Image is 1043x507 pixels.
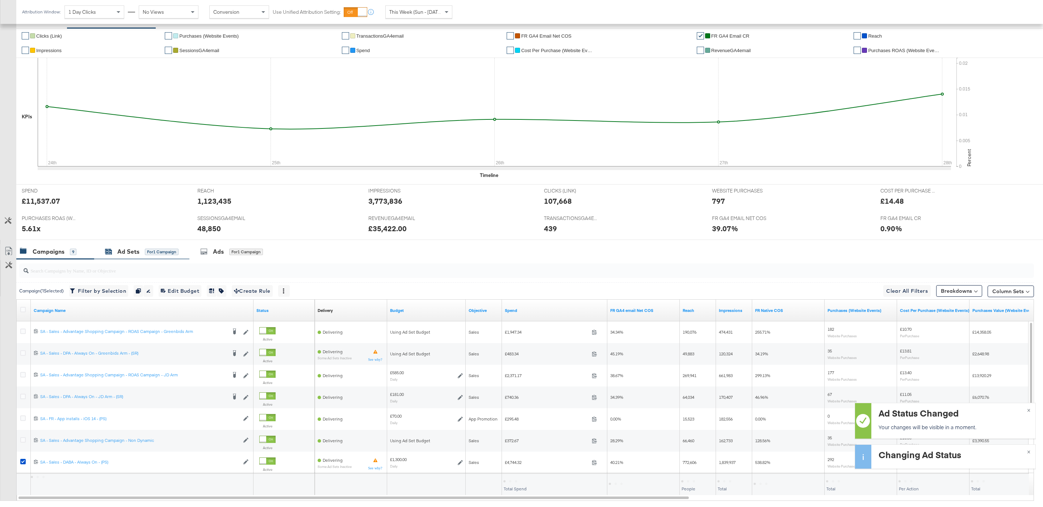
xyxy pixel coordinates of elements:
span: Create Rule [234,287,271,296]
span: £4,744.32 [505,460,589,465]
span: £14,358.05 [972,329,991,335]
span: Sales [469,329,479,335]
span: 0 [828,413,830,419]
span: Edit Budget [161,287,199,296]
div: Changing Ad Status [879,448,1026,461]
span: 170,407 [719,394,733,400]
span: 49,883 [683,351,694,356]
span: 182,556 [719,416,733,422]
label: Active [259,402,276,407]
span: £13.81 [900,348,912,354]
sub: Website Purchases [828,377,857,381]
label: Active [259,445,276,450]
div: Using Ad Set Budget [390,329,463,335]
span: £2,371.17 [505,373,589,378]
span: 299.13% [755,373,770,378]
div: 1,123,435 [197,196,231,206]
span: £295.48 [505,416,589,422]
span: Per Action [899,486,919,491]
span: × [1027,447,1030,455]
span: × [1027,405,1030,414]
span: Delivering [323,349,343,354]
span: 772,606 [683,460,696,465]
span: 190,076 [683,329,696,335]
span: Sales [469,394,479,400]
a: SA - Sales - DABA - Always On - (PS) [40,459,239,465]
span: REACH [197,187,252,194]
div: 48,850 [197,223,221,234]
label: Use Unified Attribution Setting: [273,9,341,16]
span: 0.00% [610,416,621,422]
label: Active [259,337,276,342]
button: Filter by Selection [69,285,128,297]
label: Active [259,380,276,385]
a: ✔ [507,47,514,54]
span: £372.67 [505,438,589,443]
span: FR GA4 EMAIL CR [880,215,935,222]
span: 0.00% [755,416,766,422]
div: SA - Sales - Advantage Shopping Campaign - ROAS Campaign - Greenbids Arm [40,329,227,334]
div: £585.00 [390,370,404,376]
span: SESSIONSGA4EMAIL [197,215,252,222]
span: Clear All Filters [886,287,928,296]
span: Delivering [323,416,343,422]
span: £11.05 [900,392,912,397]
span: Delivering [323,438,343,443]
span: Conversion [213,9,239,15]
div: £35,422.00 [368,223,407,234]
span: 1,839,937 [719,460,736,465]
span: WEBSITE PURCHASES [712,187,766,194]
div: £70.00 [390,413,402,419]
span: £2,648.98 [972,351,989,356]
a: ✔ [697,32,704,39]
div: for 1 Campaign [145,249,179,255]
span: People [682,486,695,491]
a: The total amount spent to date. [505,308,604,313]
div: Ad Status Changed [879,407,1026,419]
span: FR GA4 EMAIL NET COS [712,215,766,222]
div: £11,537.07 [22,196,60,206]
a: The average cost for each purchase tracked by your Custom Audience pixel on your website after pe... [900,308,969,313]
sub: Some Ad Sets Inactive [318,356,352,360]
span: REVENUEGA4EMAIL [368,215,423,222]
sub: Per Purchase [900,355,919,360]
span: 269,941 [683,373,696,378]
span: 661,983 [719,373,733,378]
div: 5.61x [22,223,41,234]
span: App Promotion [469,416,498,422]
a: The maximum amount you're willing to spend on your ads, on average each day or over the lifetime ... [390,308,463,313]
span: 46.96% [755,394,768,400]
div: 797 [712,196,725,206]
span: FR GA4 email Net COS [521,33,571,39]
a: ✔ [165,32,172,39]
a: SA - Sales - Advantage Shopping Campaign - ROAS Campaign - JD Arm [40,372,227,379]
button: Create Rule [232,285,273,297]
span: TRANSACTIONSGA4EMAIL [544,215,598,222]
span: 15,523 [683,416,694,422]
span: £10.70 [900,326,912,332]
a: ✔ [507,32,514,39]
span: 1 Day Clicks [68,9,96,15]
sub: Daily [390,464,398,468]
span: 38.67% [610,373,623,378]
a: ✔ [22,32,29,39]
a: ✔ [165,47,172,54]
a: SA - Sales - Advantage Shopping Campaign - Non Dynamic [40,438,239,444]
span: £483.34 [505,351,589,356]
span: Sales [469,438,479,443]
div: 0.90% [880,223,902,234]
a: ✔ [854,47,861,54]
a: SA - Sales - Advantage Shopping Campaign - ROAS Campaign - Greenbids Arm [40,329,227,336]
span: FR GA4 email CR [711,33,749,39]
span: Delivering [323,394,343,400]
span: £13,920.29 [972,373,991,378]
a: ✔ [22,47,29,54]
span: Sales [469,351,479,356]
sub: Website Purchases [828,355,857,360]
a: The number of people your ad was served to. [683,308,713,313]
span: 35 [828,435,832,440]
div: Ads [213,248,224,256]
div: 9 [70,249,76,255]
span: 162,733 [719,438,733,443]
span: Cost Per Purchase (Website Events) [521,48,594,53]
